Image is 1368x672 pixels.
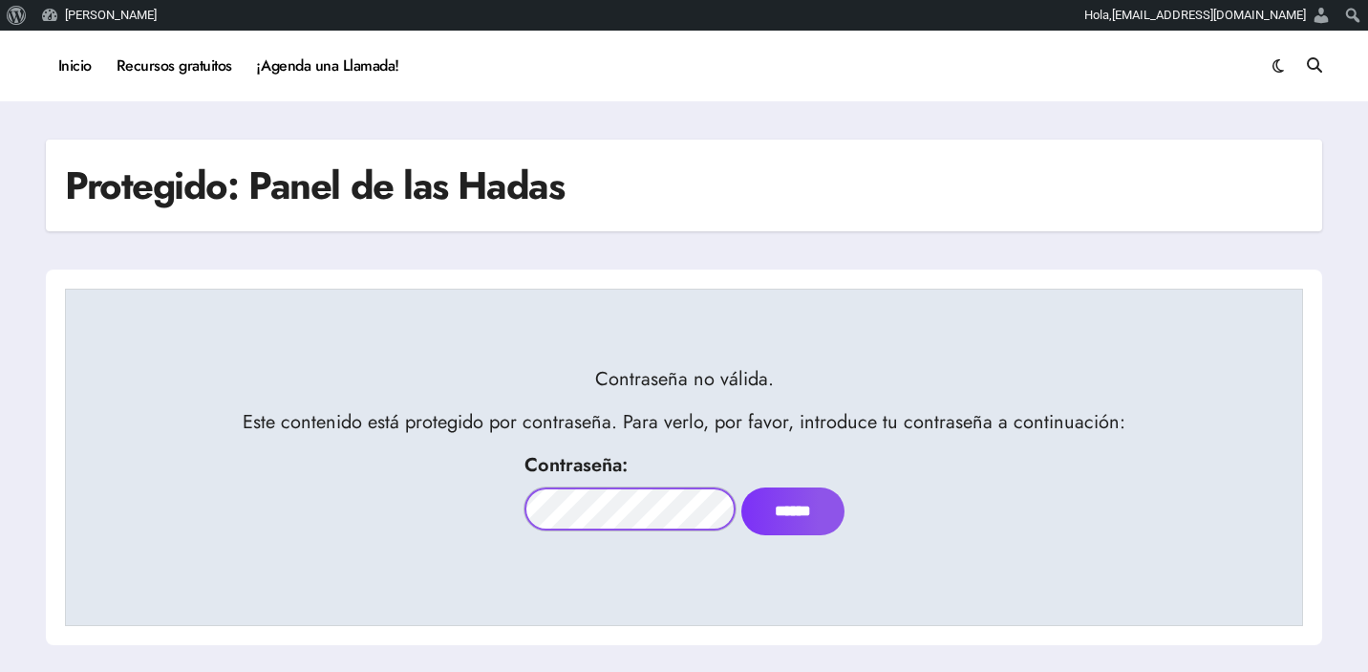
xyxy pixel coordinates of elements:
[104,40,245,92] a: Recursos gratuitos
[112,408,1256,437] p: Este contenido está protegido por contraseña. Para verlo, por favor, introduce tu contraseña a co...
[112,365,1256,394] p: Contraseña no válida.
[1112,8,1306,22] span: [EMAIL_ADDRESS][DOMAIN_NAME]
[524,488,736,531] input: Contraseña:
[46,40,104,92] a: Inicio
[524,451,736,550] label: Contraseña:
[65,159,564,212] h1: Protegido: Panel de las Hadas
[245,40,412,92] a: ¡Agenda una Llamada!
